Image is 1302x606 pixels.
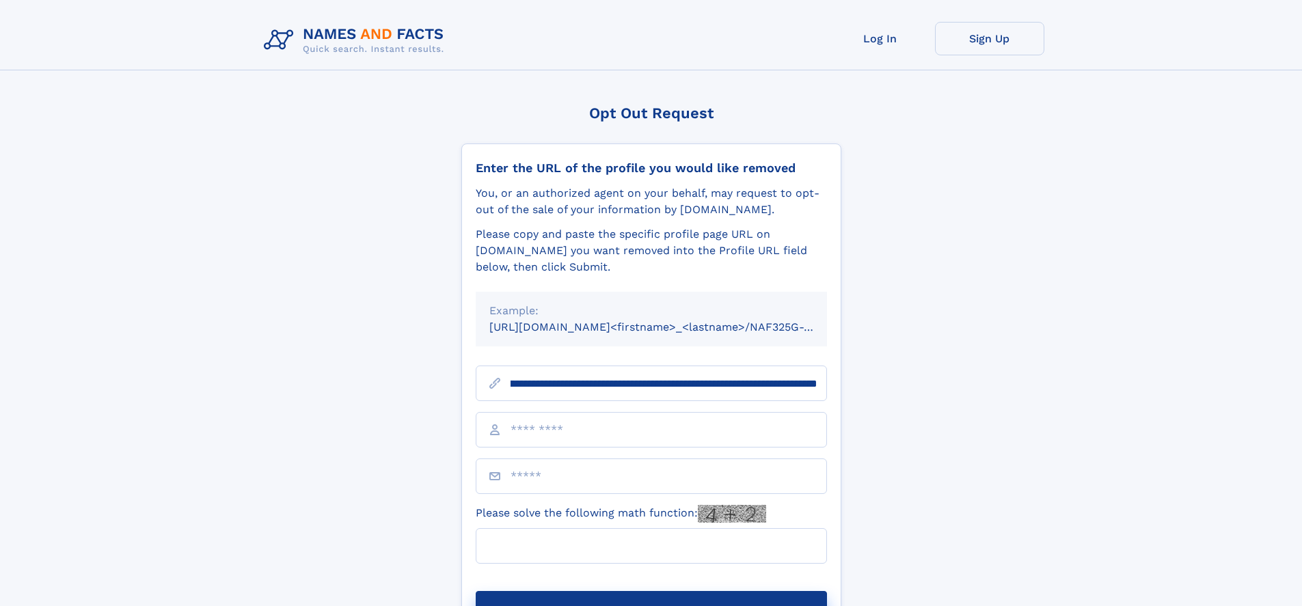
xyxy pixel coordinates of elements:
[461,105,841,122] div: Opt Out Request
[476,185,827,218] div: You, or an authorized agent on your behalf, may request to opt-out of the sale of your informatio...
[489,303,813,319] div: Example:
[476,226,827,275] div: Please copy and paste the specific profile page URL on [DOMAIN_NAME] you want removed into the Pr...
[476,161,827,176] div: Enter the URL of the profile you would like removed
[826,22,935,55] a: Log In
[258,22,455,59] img: Logo Names and Facts
[489,320,853,333] small: [URL][DOMAIN_NAME]<firstname>_<lastname>/NAF325G-xxxxxxxx
[476,505,766,523] label: Please solve the following math function:
[935,22,1044,55] a: Sign Up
